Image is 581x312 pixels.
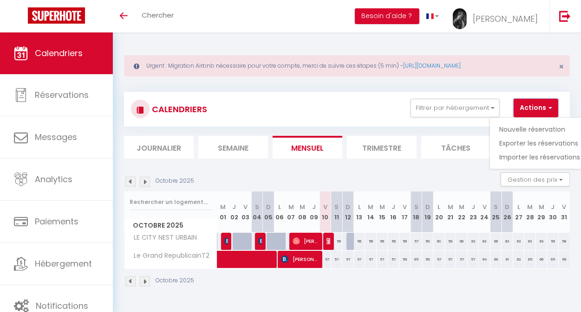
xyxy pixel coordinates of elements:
[308,191,320,233] th: 09
[263,191,274,233] th: 05
[286,191,297,233] th: 07
[456,191,468,233] th: 22
[559,191,570,233] th: 31
[342,251,354,268] div: 57
[479,251,490,268] div: 64
[388,251,399,268] div: 57
[217,191,229,233] th: 01
[255,203,259,211] abbr: S
[490,251,502,268] div: 69
[513,191,525,233] th: 27
[323,203,327,211] abbr: V
[293,232,319,250] span: [PERSON_NAME]
[347,136,417,159] li: Trimestre
[331,233,343,250] div: 56
[445,233,457,250] div: 59
[499,122,580,136] a: Nouvelle réservation
[559,251,570,268] div: 69
[354,251,366,268] div: 57
[240,191,252,233] th: 03
[411,251,422,268] div: 65
[536,191,548,233] th: 29
[551,203,555,211] abbr: J
[456,233,468,250] div: 68
[502,251,513,268] div: 61
[459,203,464,211] abbr: M
[281,250,318,268] span: [PERSON_NAME]
[527,203,533,211] abbr: M
[35,47,83,59] span: Calendriers
[490,233,502,250] div: 66
[354,191,366,233] th: 13
[422,191,434,233] th: 19
[297,191,308,233] th: 08
[524,233,536,250] div: 63
[473,13,538,25] span: [PERSON_NAME]
[124,136,194,159] li: Journalier
[228,191,240,233] th: 02
[392,203,395,211] abbr: J
[379,203,385,211] abbr: M
[365,233,377,250] div: 56
[499,136,580,150] a: Exporter les réservations
[124,219,217,232] span: Octobre 2025
[399,251,411,268] div: 59
[156,276,194,285] p: Octobre 2025
[399,191,411,233] th: 17
[437,203,440,211] abbr: L
[377,233,388,250] div: 56
[251,191,263,233] th: 04
[243,203,248,211] abbr: V
[448,203,453,211] abbr: M
[559,10,571,22] img: logout
[278,203,281,211] abbr: L
[124,55,570,76] div: Urgent : Migration Airbnb nécessaire pour votre compte, merci de suivre ces étapes (5 min) -
[502,191,513,233] th: 26
[331,191,343,233] th: 11
[456,251,468,268] div: 57
[365,251,377,268] div: 57
[499,150,580,164] a: Importer les réservations
[130,194,212,210] input: Rechercher un logement...
[524,191,536,233] th: 28
[547,233,559,250] div: 59
[346,203,350,211] abbr: D
[514,99,558,117] button: Actions
[524,251,536,268] div: 65
[559,63,564,71] button: Close
[425,203,430,211] abbr: D
[517,203,520,211] abbr: L
[471,203,475,211] abbr: J
[411,191,422,233] th: 18
[355,8,419,24] button: Besoin d'aide ?
[479,233,490,250] div: 63
[494,203,498,211] abbr: S
[126,251,212,261] span: Le Grand RepublicainT2
[422,233,434,250] div: 59
[445,251,457,268] div: 57
[399,233,411,250] div: 56
[468,233,479,250] div: 62
[142,10,174,20] span: Chercher
[501,172,570,186] button: Gestion des prix
[150,99,207,120] h3: CALENDRIERS
[411,233,422,250] div: 57
[468,251,479,268] div: 57
[326,232,330,250] span: [PERSON_NAME] Multiservice
[377,251,388,268] div: 57
[35,89,89,101] span: Réservations
[354,233,366,250] div: 56
[334,203,339,211] abbr: S
[513,233,525,250] div: 62
[288,203,294,211] abbr: M
[453,8,467,29] img: ...
[232,203,236,211] abbr: J
[28,7,85,24] img: Super Booking
[513,251,525,268] div: 62
[258,232,262,250] span: [PERSON_NAME]
[421,136,491,159] li: Tâches
[433,251,445,268] div: 57
[403,203,407,211] abbr: V
[539,203,544,211] abbr: M
[490,191,502,233] th: 25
